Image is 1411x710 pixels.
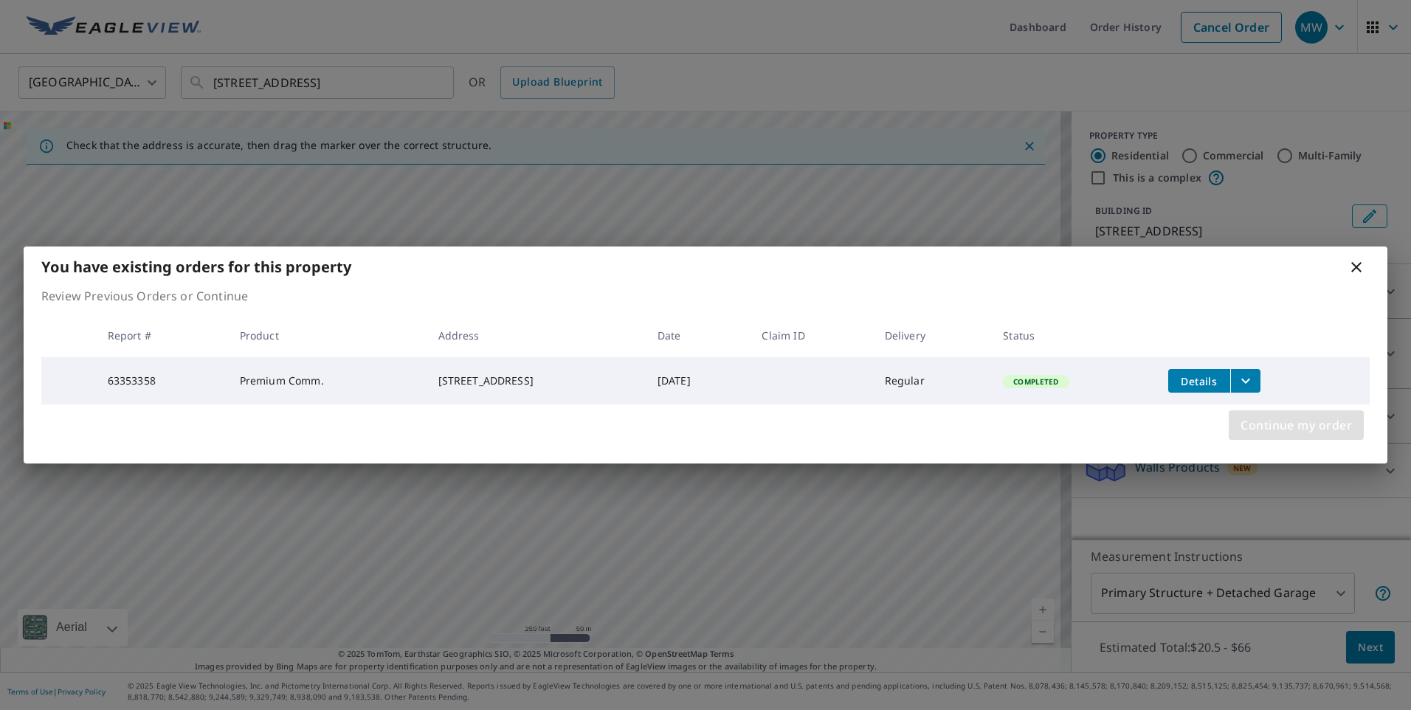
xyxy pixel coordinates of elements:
[1230,369,1260,393] button: filesDropdownBtn-63353358
[41,257,351,277] b: You have existing orders for this property
[41,287,1370,305] p: Review Previous Orders or Continue
[438,373,634,388] div: [STREET_ADDRESS]
[228,314,427,357] th: Product
[873,357,992,404] td: Regular
[991,314,1156,357] th: Status
[1168,369,1230,393] button: detailsBtn-63353358
[96,357,228,404] td: 63353358
[750,314,872,357] th: Claim ID
[1241,415,1352,435] span: Continue my order
[427,314,646,357] th: Address
[646,314,751,357] th: Date
[1229,410,1364,440] button: Continue my order
[873,314,992,357] th: Delivery
[1177,374,1221,388] span: Details
[228,357,427,404] td: Premium Comm.
[96,314,228,357] th: Report #
[646,357,751,404] td: [DATE]
[1004,376,1067,387] span: Completed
